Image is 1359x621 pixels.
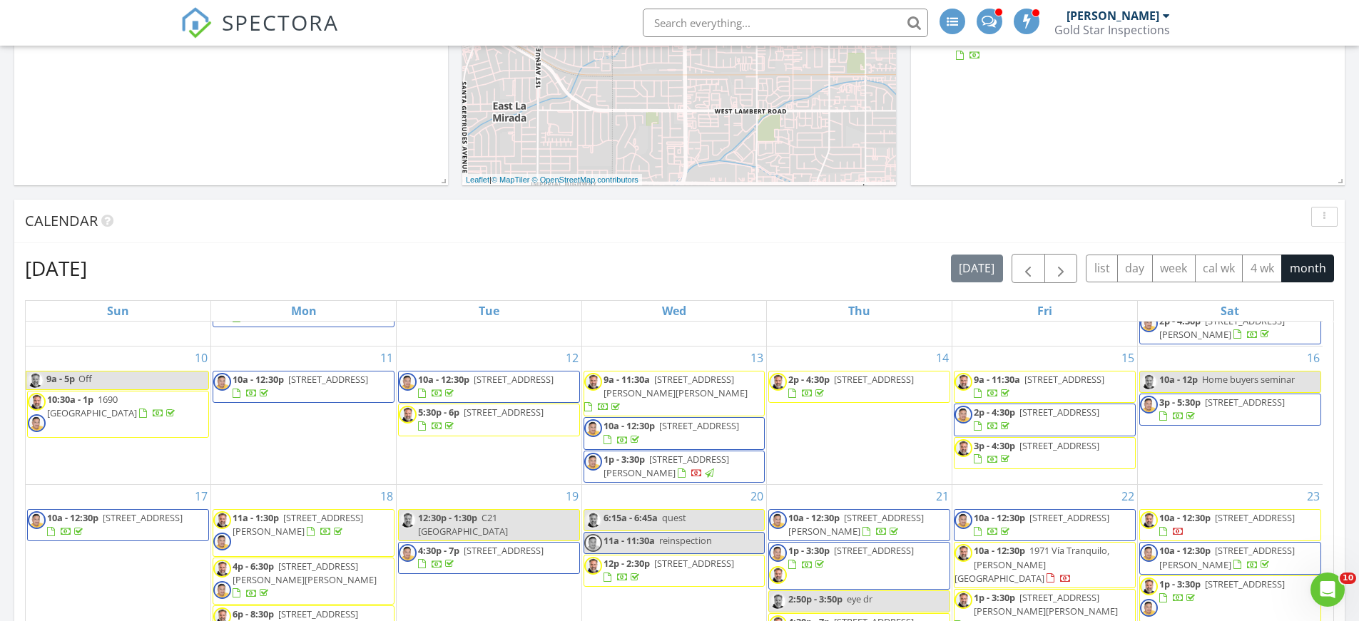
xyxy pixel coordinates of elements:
a: 3p - 5:30p [STREET_ADDRESS] [1159,396,1285,422]
img: The Best Home Inspection Software - Spectora [180,7,212,39]
span: 1p - 3:30p [788,544,830,557]
span: 6:15a - 6:45a [604,511,658,524]
img: screenshot_20240829_at_8.06.53pm.png [213,533,231,550]
button: Next month [1044,254,1078,283]
a: 3p - 5:30p [STREET_ADDRESS] [1139,394,1321,426]
span: 12p - 2:30p [604,557,650,570]
span: 2p - 4:30p [974,406,1015,419]
a: 10a - 12:30p [STREET_ADDRESS][PERSON_NAME] [1159,544,1295,570]
span: 6p - 8:30p [233,607,274,620]
span: [STREET_ADDRESS] [654,557,734,570]
img: joe_photo_cropped_091521.jpg [399,511,417,529]
span: 5:30p - 6p [418,406,459,419]
a: Go to August 18, 2025 [377,485,396,508]
span: 10a - 12:30p [233,373,284,386]
button: month [1281,255,1334,282]
a: 10a - 12:30p [STREET_ADDRESS] [1159,511,1295,538]
span: [STREET_ADDRESS] [464,544,544,557]
span: 2p - 4:30p [1159,314,1201,327]
a: 2p - 4:30p [STREET_ADDRESS] [954,404,1136,436]
button: Previous month [1012,254,1045,283]
span: 12:30p - 1:30p [418,511,477,524]
span: 9a - 11:30a [974,373,1020,386]
span: [STREET_ADDRESS][PERSON_NAME] [1159,544,1295,570]
a: 4:30p - 7p [STREET_ADDRESS] [398,542,580,574]
a: 10a - 12:30p [STREET_ADDRESS] [47,511,183,538]
span: C21 [GEOGRAPHIC_DATA] [418,511,508,538]
img: joe_photo_cropped_091521.jpg [955,544,972,562]
span: [STREET_ADDRESS] [659,419,739,432]
a: 10:30a - 1p 1690 [GEOGRAPHIC_DATA] [27,391,209,438]
a: 3p - 4:30p [STREET_ADDRESS] [954,437,1136,469]
span: 1p - 3:30p [1159,578,1201,590]
a: 9a - 11:30a [STREET_ADDRESS] [954,371,1136,403]
a: Go to August 15, 2025 [1119,347,1137,369]
a: Saturday [1218,301,1242,321]
a: 9a - 11:30a [STREET_ADDRESS][PERSON_NAME][PERSON_NAME] [584,371,765,417]
button: [DATE] [951,255,1003,282]
span: 10a - 12:30p [974,544,1025,557]
img: screenshot_20240829_at_8.06.53pm.png [955,511,972,529]
img: joe_photo_cropped_091521.jpg [584,373,602,391]
a: 3p - 4:30p [STREET_ADDRESS] [974,439,1099,466]
a: Go to August 11, 2025 [377,347,396,369]
span: [STREET_ADDRESS] [1029,511,1109,524]
a: Go to August 19, 2025 [563,485,581,508]
a: 10a - 12:30p [STREET_ADDRESS][PERSON_NAME] [1139,542,1321,574]
img: screenshot_20240829_at_8.06.53pm.png [1140,314,1158,332]
a: 5:30p - 6p [STREET_ADDRESS] [418,406,544,432]
a: Sunday [104,301,132,321]
a: 1p - 3:30p [STREET_ADDRESS][PERSON_NAME] [604,453,729,479]
span: Calendar [25,211,98,230]
img: joe_photo_cropped_091521.jpg [955,591,972,609]
img: joe_photo_cropped_091521.jpg [769,373,787,391]
a: Go to August 22, 2025 [1119,485,1137,508]
img: screenshot_20240829_at_8.06.53pm.png [1140,396,1158,414]
div: Gold Star Inspections [1054,23,1170,37]
img: screenshot_20240829_at_8.06.53pm.png [769,511,787,529]
a: Go to August 10, 2025 [192,347,210,369]
span: [STREET_ADDRESS] [834,373,914,386]
a: 4p - 6:30p [STREET_ADDRESS][PERSON_NAME][PERSON_NAME] [213,558,395,605]
span: 2p - 4:30p [788,373,830,386]
td: Go to August 11, 2025 [211,346,397,484]
span: 1971 Vía Tranquilo, [PERSON_NAME][GEOGRAPHIC_DATA] [955,544,1109,584]
div: | [462,174,642,186]
a: Go to August 16, 2025 [1304,347,1323,369]
span: 10:30a - 1p [47,393,93,406]
span: 9a - 5p [46,371,76,389]
a: Go to August 17, 2025 [192,485,210,508]
a: 10a - 12:30p [STREET_ADDRESS] [213,371,395,403]
a: 10a - 12:30p [STREET_ADDRESS] [954,509,1136,541]
a: 2p - 4:30p [STREET_ADDRESS] [788,373,914,399]
button: list [1086,255,1118,282]
span: reinspection [659,534,712,547]
a: 9a - 11:30a [STREET_ADDRESS] [974,373,1104,399]
a: 10a - 12:30p [STREET_ADDRESS] [584,417,765,449]
img: joe_photo_cropped_091521.jpg [769,592,787,610]
input: Search everything... [643,9,928,37]
div: [PERSON_NAME] [1067,9,1159,23]
span: 10a - 12:30p [418,373,469,386]
span: 3p - 5:30p [1159,396,1201,409]
span: 2:50p - 3:50p [788,592,843,605]
span: 10a - 12:30p [1159,544,1211,557]
a: 10a - 12:30p [STREET_ADDRESS] [974,511,1109,538]
a: 1p - 3:30p [STREET_ADDRESS] [768,542,950,589]
img: joe_photo_cropped_091521.jpg [399,406,417,424]
span: [STREET_ADDRESS][PERSON_NAME] [604,453,729,479]
span: 11a - 11:30a [604,534,655,547]
span: 10a - 12:30p [47,511,98,524]
a: 4:30p - 7p [STREET_ADDRESS] [418,544,544,570]
span: 10a - 12:30p [788,511,840,524]
img: screenshot_20240829_at_8.06.53pm.png [28,511,46,529]
td: Go to August 16, 2025 [1137,346,1323,484]
img: joe_photo_cropped_091521.jpg [26,371,44,389]
a: 11a - 1:30p [STREET_ADDRESS][PERSON_NAME] [213,509,395,556]
a: 10a - 12:30p [STREET_ADDRESS] [233,373,368,399]
span: 3p - 4:30p [974,439,1015,452]
img: joe_photo_cropped_091521.jpg [1140,511,1158,529]
a: 1p - 3:30p [STREET_ADDRESS] [1159,578,1285,604]
td: Go to August 14, 2025 [767,346,952,484]
span: [STREET_ADDRESS] [1024,373,1104,386]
